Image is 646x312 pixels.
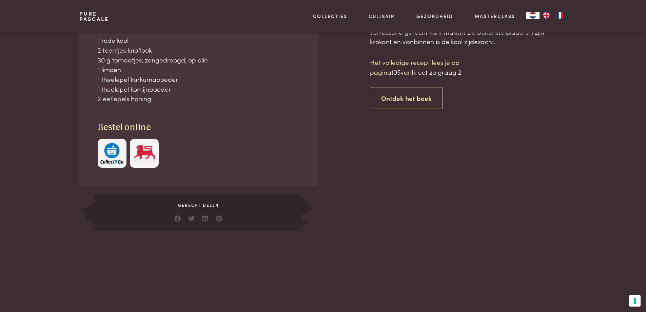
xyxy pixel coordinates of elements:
a: EN [540,12,553,19]
div: 2 eetlepels honing [98,94,300,104]
a: Culinair [369,13,395,20]
span: 105 [391,67,400,76]
div: 1 limoen [98,65,300,74]
a: PurePascale [79,11,109,22]
img: c308188babc36a3a401bcb5cb7e020f4d5ab42f7cacd8327e500463a43eeb86c.svg [100,143,123,164]
ul: Language list [540,12,567,19]
a: Masterclass [475,13,515,20]
a: NL [526,12,540,19]
div: Language [526,12,540,19]
div: 1 rode kool [98,35,300,45]
div: 1 theelepel kurkumapoeder [98,74,300,84]
div: 30 g tomaatjes, zongedroogd, op olie [98,55,300,65]
span: Gerecht delen [100,202,296,208]
aside: Language selected: Nederlands [526,12,567,19]
a: FR [553,12,567,19]
div: 2 teentjes knoflook [98,45,300,55]
a: Ontdek het boek [370,88,443,109]
span: Ik eet zo graag 2 [412,67,462,76]
p: Het volledige recept lees je op pagina van [370,57,485,77]
button: Uw voorkeuren voor toestemming voor trackingtechnologieën [629,295,641,307]
div: 1 theelepel komijnpoeder [98,84,300,94]
img: Delhaize [133,143,156,164]
a: Collecties [313,13,347,20]
h3: Bestel online [98,122,300,133]
a: Gezondheid [416,13,453,20]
